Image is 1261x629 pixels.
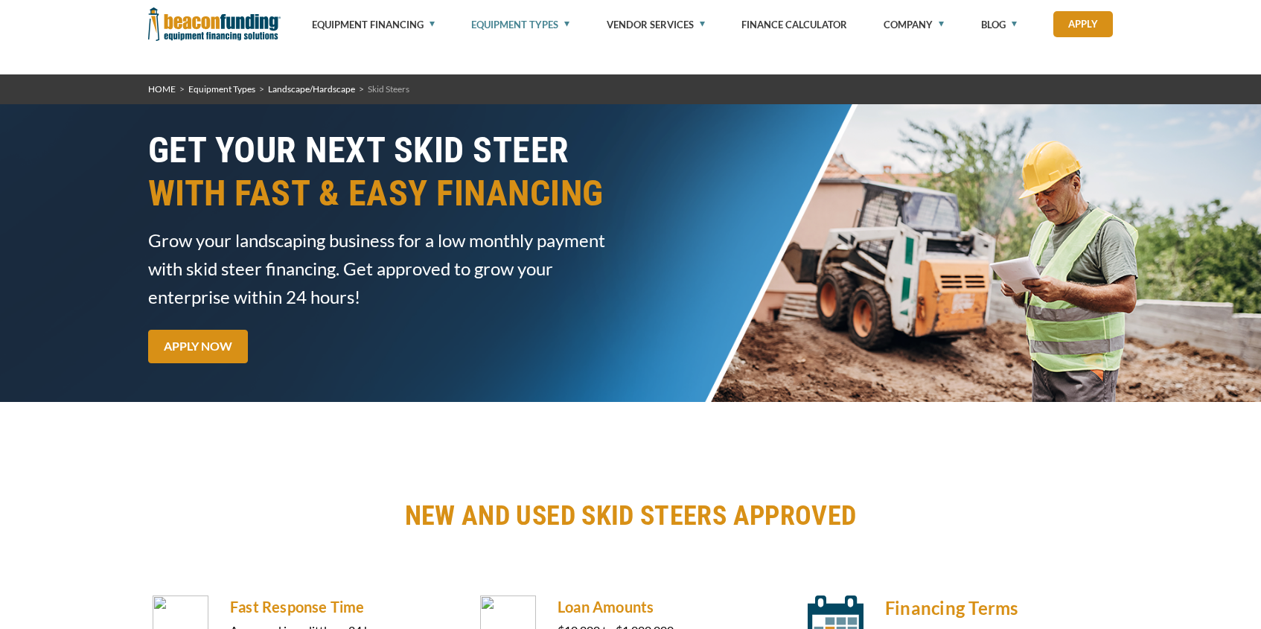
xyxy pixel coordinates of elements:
a: Landscape/Hardscape [268,83,355,95]
a: Equipment Types [188,83,255,95]
h1: GET YOUR NEXT SKID STEER [148,129,622,215]
h2: NEW AND USED SKID STEERS APPROVED [148,499,1113,533]
a: APPLY NOW [148,330,248,363]
a: Apply [1053,11,1113,37]
a: HOME [148,83,176,95]
span: WITH FAST & EASY FINANCING [148,172,622,215]
span: Grow your landscaping business for a low monthly payment with skid steer financing. Get approved ... [148,226,622,311]
span: Skid Steers [368,83,409,95]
